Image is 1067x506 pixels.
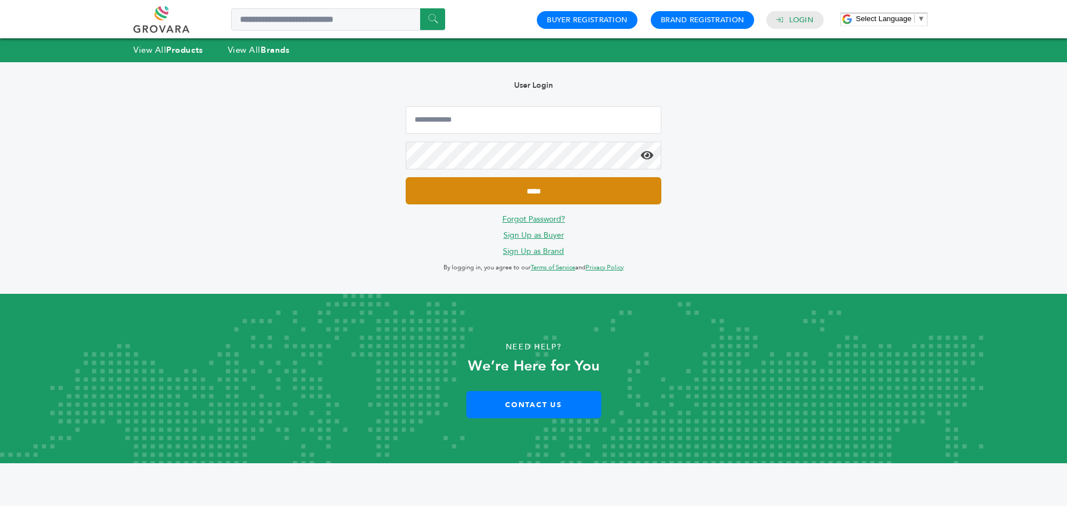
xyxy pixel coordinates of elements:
[514,80,553,91] b: User Login
[228,44,290,56] a: View AllBrands
[406,106,661,134] input: Email Address
[503,246,564,257] a: Sign Up as Brand
[406,142,661,169] input: Password
[661,15,744,25] a: Brand Registration
[231,8,445,31] input: Search a product or brand...
[406,261,661,274] p: By logging in, you agree to our and
[261,44,290,56] strong: Brands
[856,14,911,23] span: Select Language
[586,263,624,272] a: Privacy Policy
[466,391,601,418] a: Contact Us
[53,339,1014,355] p: Need Help?
[133,44,203,56] a: View AllProducts
[914,14,915,23] span: ​
[547,15,627,25] a: Buyer Registration
[789,15,814,25] a: Login
[503,230,564,241] a: Sign Up as Buyer
[918,14,925,23] span: ▼
[468,356,600,376] strong: We’re Here for You
[856,14,925,23] a: Select Language​
[166,44,203,56] strong: Products
[502,214,565,224] a: Forgot Password?
[531,263,575,272] a: Terms of Service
